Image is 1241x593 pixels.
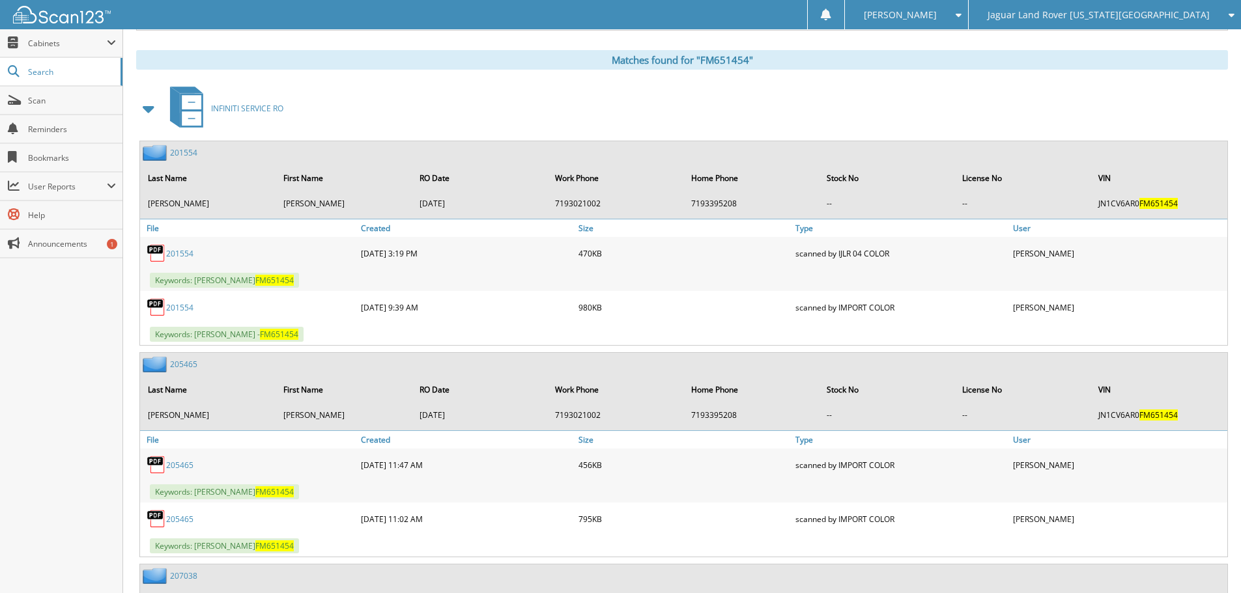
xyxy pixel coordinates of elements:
th: Home Phone [685,165,819,191]
div: [PERSON_NAME] [1010,452,1227,478]
img: scan123-logo-white.svg [13,6,111,23]
a: 207038 [170,570,197,581]
td: [PERSON_NAME] [141,193,276,214]
div: [DATE] 3:19 PM [358,240,575,266]
div: 980KB [575,294,793,320]
span: Bookmarks [28,152,116,163]
a: Created [358,219,575,237]
div: scanned by IMPORT COLOR [792,294,1010,320]
td: -- [956,193,1090,214]
th: License No [956,376,1090,403]
a: 205465 [166,460,193,471]
div: [PERSON_NAME] [1010,240,1227,266]
th: RO Date [413,376,547,403]
div: 456KB [575,452,793,478]
th: RO Date [413,165,547,191]
td: [DATE] [413,193,547,214]
span: Help [28,210,116,221]
th: First Name [277,165,411,191]
a: 205465 [170,359,197,370]
div: scanned by IJLR 04 COLOR [792,240,1010,266]
span: [PERSON_NAME] [864,11,937,19]
th: Stock No [820,165,954,191]
a: User [1010,219,1227,237]
div: [DATE] 9:39 AM [358,294,575,320]
a: File [140,219,358,237]
span: FM651454 [1139,409,1178,421]
a: 201554 [170,147,197,158]
span: Keywords: [PERSON_NAME] [150,484,299,499]
span: FM651454 [255,540,294,551]
div: [PERSON_NAME] [1010,506,1227,532]
th: License No [956,165,1090,191]
th: Last Name [141,165,276,191]
a: INFINITI SERVICE RO [162,83,283,134]
span: Jaguar Land Rover [US_STATE][GEOGRAPHIC_DATA] [988,11,1210,19]
th: First Name [277,376,411,403]
td: 7193021002 [549,193,683,214]
div: Matches found for "FM651454" [136,50,1228,70]
img: PDF.png [147,297,166,317]
td: -- [820,193,954,214]
div: [DATE] 11:02 AM [358,506,575,532]
span: FM651454 [1139,198,1178,209]
span: Keywords: [PERSON_NAME] [150,538,299,553]
span: Keywords: [PERSON_NAME] [150,273,299,288]
th: Stock No [820,376,954,403]
th: Last Name [141,376,276,403]
a: Size [575,431,793,448]
a: Size [575,219,793,237]
span: Cabinets [28,38,107,49]
div: [DATE] 11:47 AM [358,452,575,478]
th: Work Phone [549,376,683,403]
div: scanned by IMPORT COLOR [792,506,1010,532]
span: Keywords: [PERSON_NAME] - [150,327,304,342]
th: VIN [1092,165,1226,191]
div: 470KB [575,240,793,266]
td: JN1CV6AR0 [1092,404,1226,426]
a: User [1010,431,1227,448]
span: Scan [28,95,116,106]
img: folder2.png [143,145,170,161]
img: folder2.png [143,568,170,584]
td: [PERSON_NAME] [277,404,411,426]
span: FM651454 [255,275,294,286]
td: [PERSON_NAME] [141,404,276,426]
img: PDF.png [147,509,166,529]
a: File [140,431,358,448]
span: FM651454 [260,329,298,340]
img: PDF.png [147,455,166,475]
span: INFINITI SERVICE RO [211,103,283,114]
img: folder2.png [143,356,170,372]
td: 7193395208 [685,193,819,214]
div: 795KB [575,506,793,532]
td: JN1CV6AR0 [1092,193,1226,214]
a: Type [792,431,1010,448]
span: Reminders [28,124,116,135]
span: Search [28,66,114,77]
a: 205465 [166,514,193,525]
a: 201554 [166,302,193,313]
th: Work Phone [549,165,683,191]
a: Type [792,219,1010,237]
td: -- [820,404,954,426]
div: scanned by IMPORT COLOR [792,452,1010,478]
a: Created [358,431,575,448]
td: 7193395208 [685,404,819,426]
th: VIN [1092,376,1226,403]
td: -- [956,404,1090,426]
td: [PERSON_NAME] [277,193,411,214]
img: PDF.png [147,243,166,263]
th: Home Phone [685,376,819,403]
div: 1 [107,239,117,249]
span: Announcements [28,238,116,249]
span: User Reports [28,181,107,192]
td: 7193021002 [549,404,683,426]
div: [PERSON_NAME] [1010,294,1227,320]
span: FM651454 [255,486,294,497]
a: 201554 [166,248,193,259]
td: [DATE] [413,404,547,426]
